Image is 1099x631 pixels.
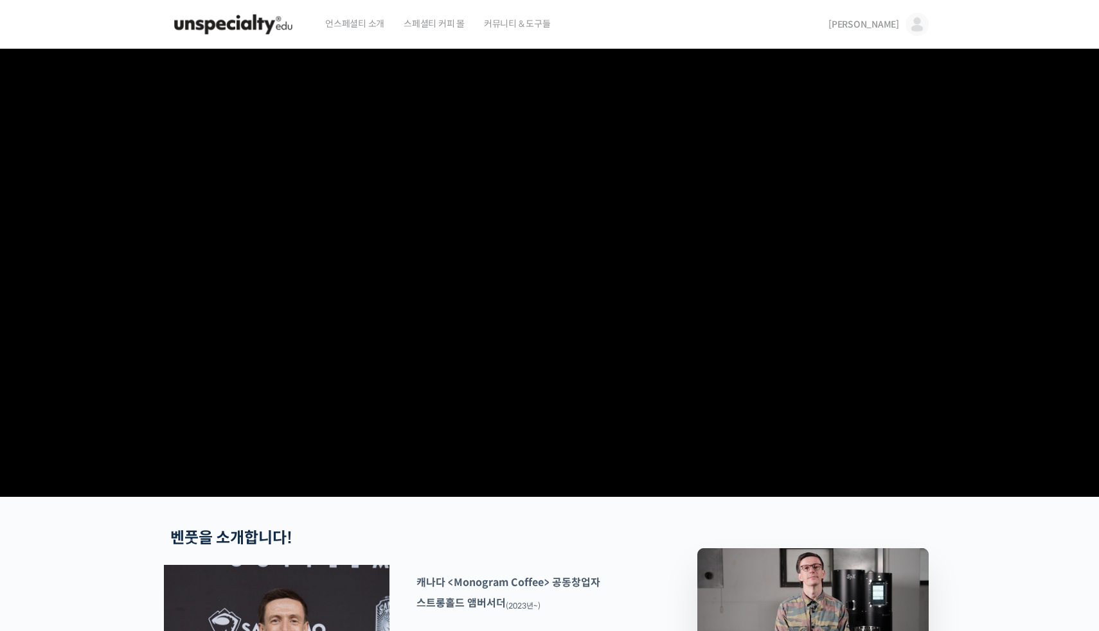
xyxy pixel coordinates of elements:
span: [PERSON_NAME] [828,19,899,30]
strong: 캐나다 <Monogram Coffee> 공동창업자 [416,576,600,589]
h2: 벤풋을 소개합니다! [170,529,629,548]
strong: 스트롱홀드 앰버서더 [416,596,506,610]
sub: (2023년~) [506,601,541,610]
